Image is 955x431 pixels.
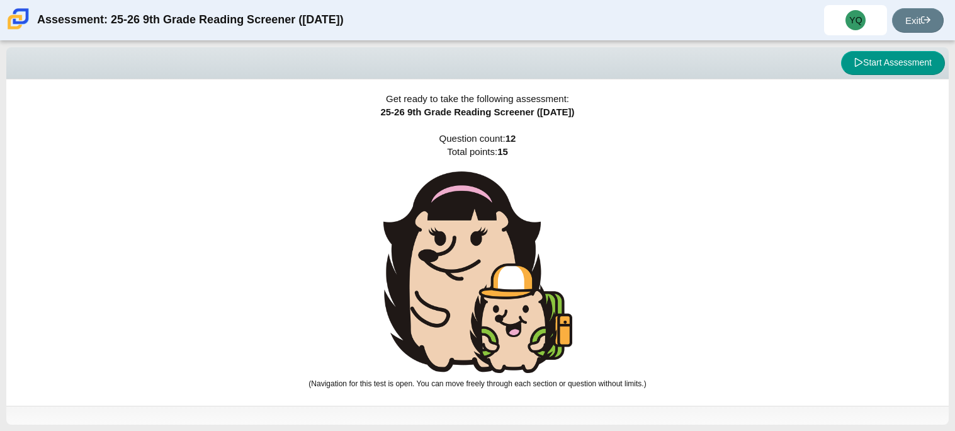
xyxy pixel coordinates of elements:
[5,6,31,32] img: Carmen School of Science & Technology
[37,5,344,35] div: Assessment: 25-26 9th Grade Reading Screener ([DATE])
[308,133,646,389] span: Question count: Total points:
[380,106,574,117] span: 25-26 9th Grade Reading Screener ([DATE])
[892,8,944,33] a: Exit
[383,171,572,374] img: hedgehog-teacher-with-student.png
[386,93,569,104] span: Get ready to take the following assessment:
[506,133,516,144] b: 12
[841,51,945,75] button: Start Assessment
[497,146,508,157] b: 15
[5,23,31,34] a: Carmen School of Science & Technology
[849,16,862,25] span: YQ
[308,379,646,388] small: (Navigation for this test is open. You can move freely through each section or question without l...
